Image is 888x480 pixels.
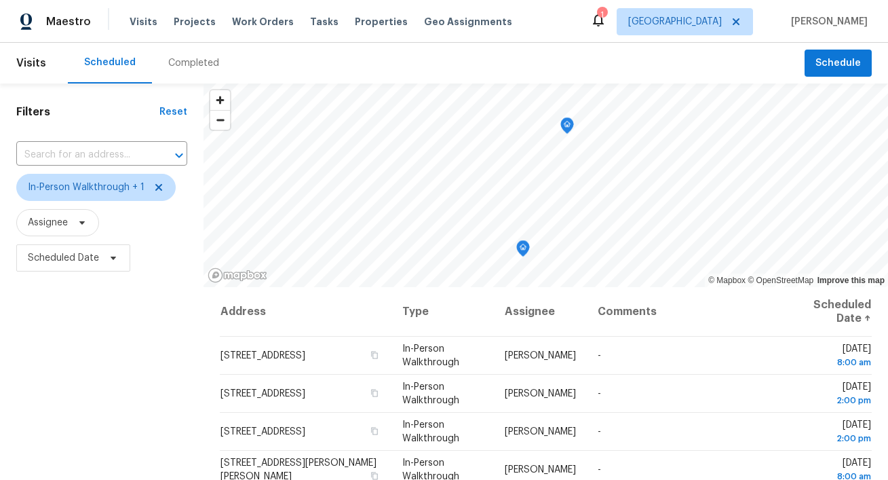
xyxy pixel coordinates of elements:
[587,287,782,337] th: Comments
[232,15,294,29] span: Work Orders
[794,394,871,407] div: 2:00 pm
[28,181,144,194] span: In-Person Walkthrough + 1
[208,267,267,283] a: Mapbox homepage
[786,15,868,29] span: [PERSON_NAME]
[402,420,459,443] span: In-Person Walkthrough
[794,356,871,369] div: 8:00 am
[783,287,872,337] th: Scheduled Date ↑
[494,287,587,337] th: Assignee
[424,15,512,29] span: Geo Assignments
[794,344,871,369] span: [DATE]
[84,56,136,69] div: Scheduled
[748,276,813,285] a: OpenStreetMap
[170,146,189,165] button: Open
[368,387,381,399] button: Copy Address
[402,382,459,405] span: In-Person Walkthrough
[368,425,381,437] button: Copy Address
[16,48,46,78] span: Visits
[560,117,574,139] div: Map marker
[597,8,606,22] div: 1
[794,432,871,445] div: 2:00 pm
[210,110,230,130] button: Zoom out
[46,15,91,29] span: Maestro
[16,145,149,166] input: Search for an address...
[628,15,722,29] span: [GEOGRAPHIC_DATA]
[805,50,872,77] button: Schedule
[505,389,576,399] span: [PERSON_NAME]
[220,351,305,361] span: [STREET_ADDRESS]
[210,90,230,110] button: Zoom in
[516,240,530,261] div: Map marker
[708,276,746,285] a: Mapbox
[505,465,576,475] span: [PERSON_NAME]
[174,15,216,29] span: Projects
[368,349,381,361] button: Copy Address
[815,55,861,72] span: Schedule
[159,105,187,119] div: Reset
[204,84,888,287] canvas: Map
[310,17,339,26] span: Tasks
[794,382,871,407] span: [DATE]
[598,351,601,361] span: -
[817,276,885,285] a: Improve this map
[598,465,601,475] span: -
[28,251,99,265] span: Scheduled Date
[220,287,391,337] th: Address
[16,105,159,119] h1: Filters
[598,389,601,399] span: -
[794,420,871,445] span: [DATE]
[28,216,68,229] span: Assignee
[505,427,576,437] span: [PERSON_NAME]
[220,427,305,437] span: [STREET_ADDRESS]
[355,15,408,29] span: Properties
[402,344,459,367] span: In-Person Walkthrough
[130,15,157,29] span: Visits
[505,351,576,361] span: [PERSON_NAME]
[220,389,305,399] span: [STREET_ADDRESS]
[391,287,494,337] th: Type
[210,111,230,130] span: Zoom out
[598,427,601,437] span: -
[168,56,219,70] div: Completed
